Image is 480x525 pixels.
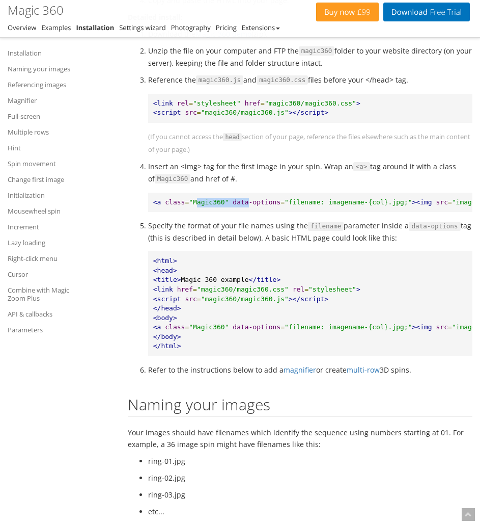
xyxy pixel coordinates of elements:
[8,78,94,91] a: Referencing images
[193,285,197,293] span: =
[347,365,380,375] a: multi-row
[353,162,370,171] span: <a>
[185,109,196,116] span: src
[153,333,181,340] span: </body>
[448,323,452,331] span: =
[8,252,94,265] a: Right-click menu
[148,45,472,69] li: Unzip the file on your computer and FTP the folder to your website directory (on your server), ke...
[148,74,472,86] p: Reference the and files before your </head> tag.
[412,198,432,206] span: ><img
[189,99,193,107] span: =
[223,133,242,141] span: head
[412,323,432,331] span: ><img
[153,304,181,312] span: </head>
[8,63,94,75] a: Naming your images
[201,295,289,303] span: "magic360/magic360.js"
[289,109,328,116] span: ></script>
[8,47,94,59] a: Installation
[148,161,472,185] li: Insert an <img> tag for the first image in your spin. Wrap an tag around it with a class of and h...
[265,99,356,107] span: "magic360/magic360.css"
[128,396,472,416] h2: Naming your images
[356,99,360,107] span: >
[8,324,94,336] a: Parameters
[304,285,308,293] span: =
[308,285,356,293] span: "stylesheet"
[165,198,185,206] span: class
[197,109,201,116] span: =
[185,323,189,331] span: =
[436,198,447,206] span: src
[261,99,265,107] span: =
[316,3,379,21] a: Buy now£99
[181,276,249,283] span: Magic 360 example
[148,364,472,376] li: Refer to the instructions below to add a or create 3D spins.
[8,126,94,138] a: Multiple rows
[356,285,360,293] span: >
[383,3,470,21] a: DownloadFree Trial
[8,110,94,122] a: Full-screen
[280,323,285,331] span: =
[148,132,471,154] span: (If you cannot access the section of your page, reference the files elsewhere such as the main co...
[201,109,289,116] span: "magic360/magic360.js"
[153,276,181,283] span: <title>
[153,257,177,265] span: <html>
[195,29,251,39] a: Magic 360 demo
[245,99,261,107] span: href
[171,23,211,32] a: Photography
[193,99,241,107] span: "stylesheet"
[8,205,94,217] a: Mousewheel spin
[197,295,201,303] span: =
[177,285,193,293] span: href
[8,308,94,320] a: API & callbacks
[153,323,161,331] span: <a
[41,23,71,32] a: Examples
[153,342,181,350] span: </html>
[165,323,185,331] span: class
[285,198,412,206] span: "filename: imagename-{col}.jpg;"
[428,8,462,16] span: Free Trial
[284,365,316,375] a: magnifier
[242,23,280,32] a: Extensions
[8,173,94,186] a: Change first image
[8,94,94,107] a: Magnifier
[8,4,64,17] h1: Magic 360
[285,323,412,331] span: "filename: imagename-{col}.jpg;"
[189,198,229,206] span: "Magic360"
[8,268,94,280] a: Cursor
[189,323,229,331] span: "Magic360"
[148,506,472,517] li: etc...
[8,23,36,32] a: Overview
[409,222,460,231] span: data-options
[8,142,94,154] a: Hint
[153,285,173,293] span: <link
[8,221,94,233] a: Increment
[76,23,114,32] a: Installation
[257,75,308,85] span: magic360.css
[293,285,304,293] span: rel
[148,472,472,484] li: ring-02.jpg
[148,220,472,356] li: Specify the format of your file names using the parameter inside a tag (this is described in deta...
[153,295,181,303] span: <script
[280,198,285,206] span: =
[233,198,280,206] span: data-options
[119,23,166,32] a: Settings wizard
[185,198,189,206] span: =
[148,489,472,501] li: ring-03.jpg
[196,75,243,85] span: magic360.js
[8,189,94,201] a: Initialization
[153,267,177,274] span: <head>
[216,23,237,32] a: Pricing
[299,46,335,56] span: magic360
[233,323,280,331] span: data-options
[289,295,328,303] span: ></script>
[153,109,181,116] span: <script
[249,276,281,283] span: </title>
[185,295,196,303] span: src
[148,455,472,467] li: ring-01.jpg
[153,314,177,322] span: <body>
[8,284,94,304] a: Combine with Magic Zoom Plus
[128,427,472,450] p: Your images should have filenames which identify the sequence using numbers starting at 01. For e...
[308,222,344,231] span: filename
[177,99,189,107] span: rel
[436,323,447,331] span: src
